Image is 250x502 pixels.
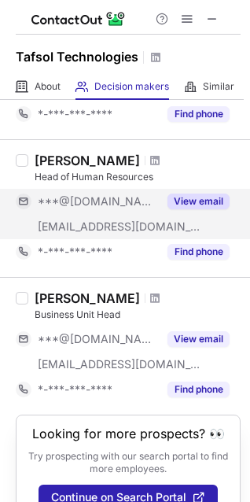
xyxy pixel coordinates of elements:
[35,308,241,322] div: Business Unit Head
[35,170,241,184] div: Head of Human Resources
[35,153,140,168] div: [PERSON_NAME]
[38,332,158,346] span: ***@[DOMAIN_NAME]
[167,244,230,260] button: Reveal Button
[38,357,201,371] span: [EMAIL_ADDRESS][DOMAIN_NAME]
[16,47,138,66] h1: Tafsol Technologies
[35,290,140,306] div: [PERSON_NAME]
[167,331,230,347] button: Reveal Button
[28,450,229,475] p: Try prospecting with our search portal to find more employees.
[167,382,230,397] button: Reveal Button
[203,80,234,93] span: Similar
[38,220,201,234] span: [EMAIL_ADDRESS][DOMAIN_NAME]
[167,194,230,209] button: Reveal Button
[35,80,61,93] span: About
[32,426,225,441] header: Looking for more prospects? 👀
[167,106,230,122] button: Reveal Button
[38,194,158,209] span: ***@[DOMAIN_NAME]
[94,80,169,93] span: Decision makers
[31,9,126,28] img: ContactOut v5.3.10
